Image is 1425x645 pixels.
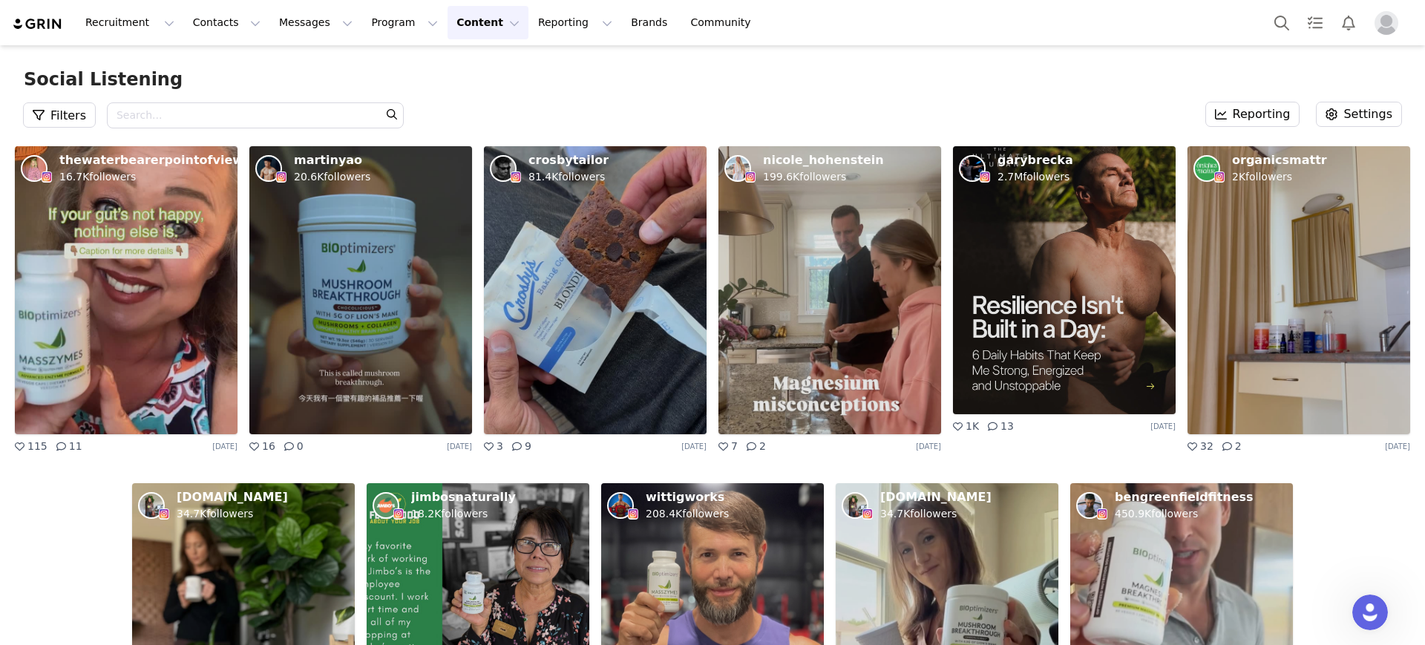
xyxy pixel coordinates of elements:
[609,494,632,517] img: 652165091.jpg
[529,6,621,39] button: Reporting
[718,146,941,434] img: Thumbnail preview of content created by nicole_hohenstein
[1206,102,1300,126] button: Reporting
[262,439,275,454] p: 16
[484,146,707,434] img: Thumbnail preview of content created by crosbytailor
[447,441,472,452] p: [DATE]
[682,6,767,39] a: Community
[763,168,846,185] p: 199.6K followers
[22,157,46,180] img: 6619082768.jpg
[763,152,884,168] p: nicole_hohenstein
[1375,11,1398,35] img: placeholder-profile.jpg
[1265,6,1298,39] button: Search
[1115,505,1198,522] p: 450.9K followers
[1317,102,1401,126] button: Settings
[1235,439,1242,454] p: 2
[411,489,516,505] p: jimbosnaturally
[1232,168,1292,185] p: 2K followers
[1150,421,1176,432] p: [DATE]
[880,489,992,505] p: [DOMAIN_NAME]
[294,168,370,185] p: 20.6K followers
[59,168,136,185] p: 16.7K followers
[177,489,288,505] p: [DOMAIN_NAME]
[646,505,729,522] p: 208.4K followers
[966,419,979,434] p: 1K
[953,146,1176,414] img: Thumbnail preview of content created by garybrecka
[257,157,281,180] img: 588088.jpg
[15,146,237,434] img: Thumbnail preview of content created by thewaterbearerpointofview
[411,505,488,522] p: 18.2K followers
[270,6,361,39] button: Messages
[997,168,1069,185] p: 2.7M followers
[1078,494,1101,517] img: 3273948.jpg
[448,6,528,39] button: Content
[362,6,447,39] button: Program
[1195,157,1219,180] img: 12097786.jpg
[249,146,472,434] img: Thumbnail preview of content created by martinyao
[528,168,605,185] p: 81.4K followers
[212,441,237,452] p: [DATE]
[69,439,82,454] p: 11
[374,494,398,517] img: 245330748.jpg
[916,441,941,452] p: [DATE]
[1366,11,1413,35] button: Profile
[294,152,362,168] p: martinyao
[27,439,47,454] p: 115
[843,494,867,517] img: 41886419.jpg
[1352,595,1388,630] iframe: Intercom live chat
[1299,6,1331,39] a: Tasks
[880,505,957,522] p: 34.7K followers
[1115,489,1254,505] p: bengreenfieldfitness
[726,157,750,180] img: 58581413806.jpg
[525,439,531,454] p: 9
[24,69,1401,91] h1: Social Listening
[646,489,724,505] p: wittigworks
[759,439,766,454] p: 2
[960,157,984,180] img: 8714401839.jpg
[12,17,64,31] img: grin logo
[177,505,253,522] p: 34.7K followers
[731,439,738,454] p: 7
[1385,441,1410,452] p: [DATE]
[1000,419,1014,434] p: 13
[140,494,163,517] img: 41886419.jpg
[491,157,515,180] img: 44405006.jpg
[297,439,304,454] p: 0
[59,152,243,168] p: thewaterbearerpointofview
[1332,6,1365,39] button: Notifications
[76,6,183,39] button: Recruitment
[107,102,404,128] input: Search...
[497,439,503,454] p: 3
[681,441,707,452] p: [DATE]
[1232,152,1327,168] p: organicsmattr
[622,6,681,39] a: Brands
[24,103,95,127] button: Filters
[184,6,269,39] button: Contacts
[528,152,609,168] p: crosbytailor
[1200,439,1213,454] p: 32
[1187,146,1410,434] img: Thumbnail preview of content created by organicsmattr
[997,152,1073,168] p: garybrecka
